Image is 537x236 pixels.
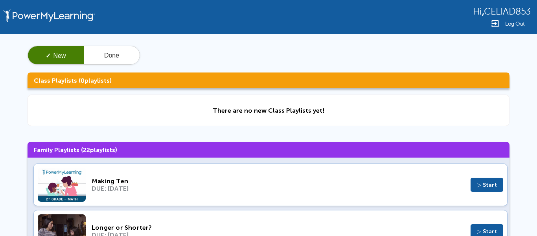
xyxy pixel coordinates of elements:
[92,224,465,231] div: Longer or Shorter?
[473,6,531,17] div: ,
[92,177,465,185] div: Making Ten
[92,185,465,192] div: DUE: [DATE]
[505,21,525,27] span: Log Out
[477,182,497,188] span: ▷ Start
[28,142,509,158] h3: Family Playlists ( playlists)
[213,107,325,114] div: There are no new Class Playlists yet!
[84,46,140,65] button: Done
[484,6,531,17] span: CELIAD853
[490,19,500,28] img: Logout Icon
[28,72,509,88] h3: Class Playlists ( playlists)
[473,6,482,17] span: Hi
[81,77,85,84] span: 0
[471,178,504,192] button: ▷ Start
[83,146,90,154] span: 22
[38,168,86,202] img: Thumbnail
[477,228,497,235] span: ▷ Start
[46,52,51,59] span: ✓
[28,46,84,65] button: ✓New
